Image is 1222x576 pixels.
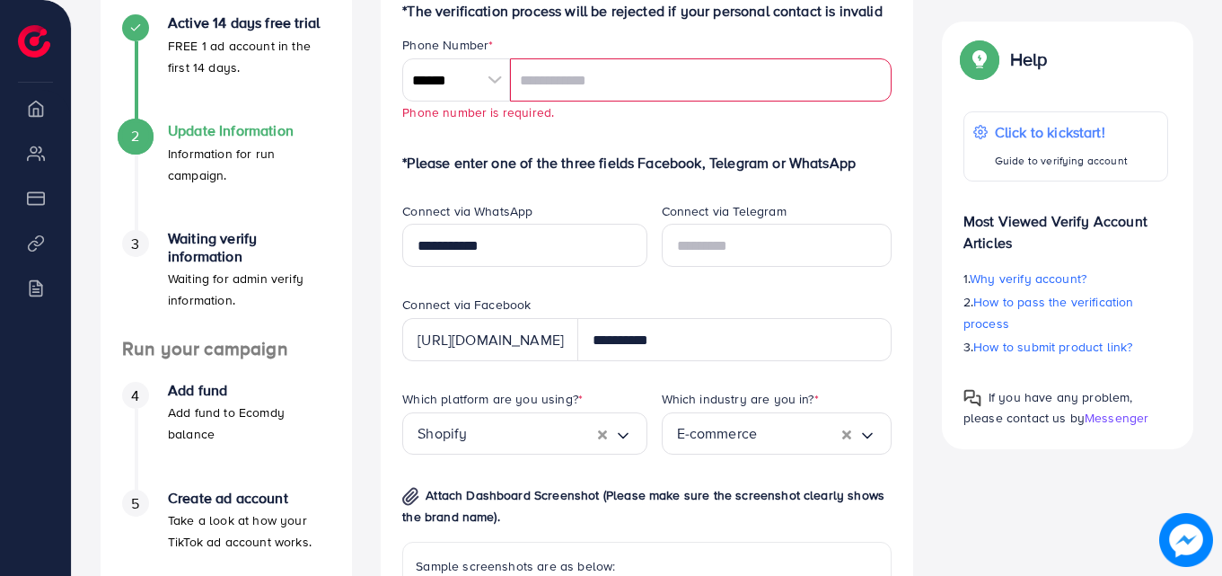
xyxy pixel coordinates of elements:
[101,230,352,338] li: Waiting verify information
[168,402,330,445] p: Add fund to Ecomdy balance
[168,143,330,186] p: Information for run campaign.
[402,318,578,361] div: [URL][DOMAIN_NAME]
[168,268,330,311] p: Waiting for admin verify information.
[1159,513,1213,567] img: image
[402,103,554,120] small: Phone number is required.
[973,338,1132,356] span: How to submit product link?
[970,270,1086,288] span: Why verify account?
[963,336,1168,358] p: 3.
[131,234,139,254] span: 3
[168,490,330,507] h4: Create ad account
[168,510,330,553] p: Take a look at how your TikTok ad account works.
[18,25,50,58] img: logo
[1010,49,1048,70] p: Help
[1085,409,1148,427] span: Messenger
[467,420,597,448] input: Search for option
[101,382,352,490] li: Add fund
[168,230,330,264] h4: Waiting verify information
[101,122,352,230] li: Update Information
[995,150,1128,172] p: Guide to verifying account
[757,420,842,448] input: Search for option
[598,423,607,444] button: Clear Selected
[131,126,139,146] span: 2
[131,385,139,406] span: 4
[662,202,787,220] label: Connect via Telegram
[418,420,467,448] span: Shopify
[402,486,884,526] span: Attach Dashboard Screenshot (Please make sure the screenshot clearly shows the brand name).
[101,14,352,122] li: Active 14 days free trial
[995,121,1128,143] p: Click to kickstart!
[402,202,532,220] label: Connect via WhatsApp
[662,390,819,408] label: Which industry are you in?
[131,493,139,514] span: 5
[963,293,1134,332] span: How to pass the verification process
[963,389,981,407] img: Popup guide
[402,412,646,455] div: Search for option
[963,291,1168,334] p: 2.
[963,268,1168,289] p: 1.
[168,122,330,139] h4: Update Information
[842,423,851,444] button: Clear Selected
[402,36,493,54] label: Phone Number
[402,390,583,408] label: Which platform are you using?
[168,14,330,31] h4: Active 14 days free trial
[963,43,996,75] img: Popup guide
[402,152,892,173] p: *Please enter one of the three fields Facebook, Telegram or WhatsApp
[662,412,892,455] div: Search for option
[402,487,419,506] img: img
[168,35,330,78] p: FREE 1 ad account in the first 14 days.
[402,296,531,314] label: Connect via Facebook
[963,388,1133,427] span: If you have any problem, please contact us by
[963,196,1168,253] p: Most Viewed Verify Account Articles
[168,382,330,399] h4: Add fund
[677,420,758,448] span: E-commerce
[101,338,352,360] h4: Run your campaign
